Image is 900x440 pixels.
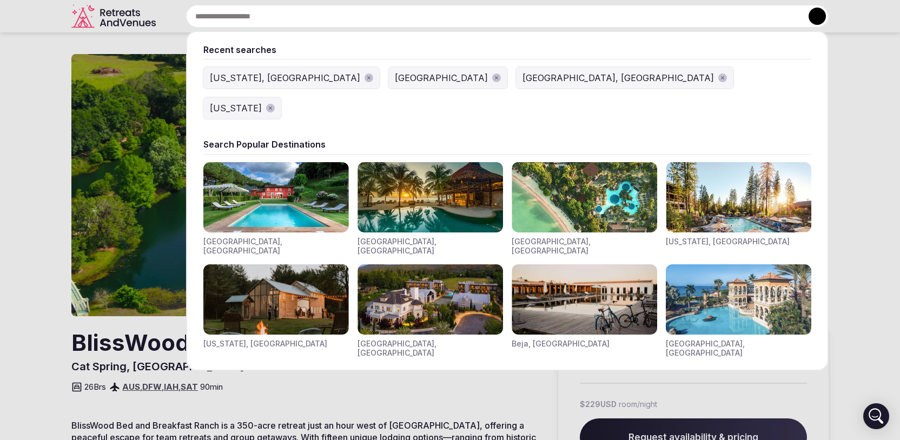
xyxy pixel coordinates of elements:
[666,162,811,256] div: Visit venues for California, USA
[666,264,811,358] div: Visit venues for Canarias, Spain
[203,162,349,256] div: Visit venues for Toscana, Italy
[203,67,380,89] button: [US_STATE], [GEOGRAPHIC_DATA]
[358,162,503,232] img: Visit venues for Riviera Maya, Mexico
[203,339,327,349] div: [US_STATE], [GEOGRAPHIC_DATA]
[512,237,657,256] div: [GEOGRAPHIC_DATA], [GEOGRAPHIC_DATA]
[666,237,790,246] div: [US_STATE], [GEOGRAPHIC_DATA]
[203,44,811,56] div: Recent searches
[666,339,811,358] div: [GEOGRAPHIC_DATA], [GEOGRAPHIC_DATA]
[210,102,262,115] div: [US_STATE]
[522,71,714,84] div: [GEOGRAPHIC_DATA], [GEOGRAPHIC_DATA]
[512,162,657,232] img: Visit venues for Indonesia, Bali
[358,162,503,256] div: Visit venues for Riviera Maya, Mexico
[203,264,349,358] div: Visit venues for New York, USA
[388,67,507,89] button: [GEOGRAPHIC_DATA]
[863,403,889,429] div: Open Intercom Messenger
[203,97,281,119] button: [US_STATE]
[666,162,811,232] img: Visit venues for California, USA
[358,264,503,335] img: Visit venues for Napa Valley, USA
[210,71,360,84] div: [US_STATE], [GEOGRAPHIC_DATA]
[358,264,503,358] div: Visit venues for Napa Valley, USA
[203,264,349,335] img: Visit venues for New York, USA
[358,339,503,358] div: [GEOGRAPHIC_DATA], [GEOGRAPHIC_DATA]
[358,237,503,256] div: [GEOGRAPHIC_DATA], [GEOGRAPHIC_DATA]
[395,71,488,84] div: [GEOGRAPHIC_DATA]
[203,138,811,150] div: Search Popular Destinations
[512,264,657,358] div: Visit venues for Beja, Portugal
[203,237,349,256] div: [GEOGRAPHIC_DATA], [GEOGRAPHIC_DATA]
[516,67,733,89] button: [GEOGRAPHIC_DATA], [GEOGRAPHIC_DATA]
[512,264,657,335] img: Visit venues for Beja, Portugal
[512,339,610,349] div: Beja, [GEOGRAPHIC_DATA]
[666,264,811,335] img: Visit venues for Canarias, Spain
[203,162,349,232] img: Visit venues for Toscana, Italy
[512,162,657,256] div: Visit venues for Indonesia, Bali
